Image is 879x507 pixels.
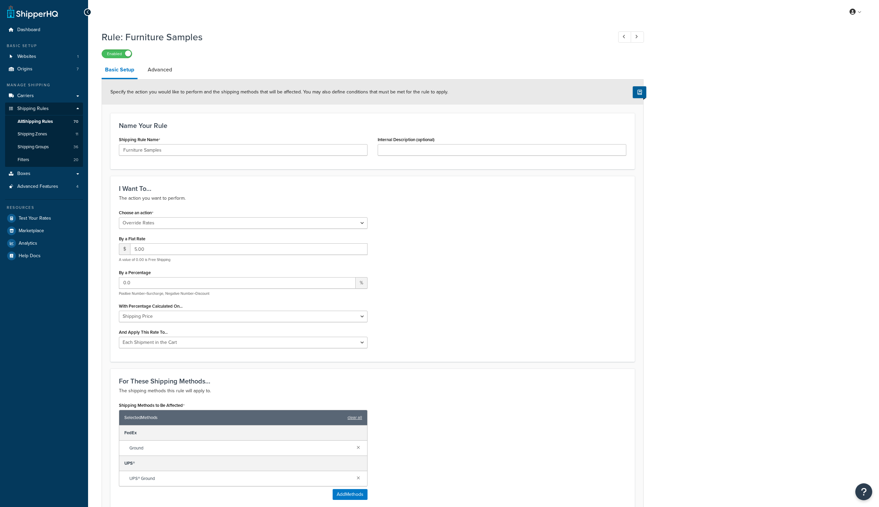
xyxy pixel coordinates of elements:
a: Dashboard [5,24,83,36]
span: Marketplace [19,228,44,234]
li: Shipping Groups [5,141,83,153]
a: Next Record [631,31,644,43]
span: Filters [18,157,29,163]
label: By a Flat Rate [119,236,145,241]
p: The action you want to perform. [119,194,626,202]
span: UPS® Ground [129,474,351,483]
label: Enabled [102,50,132,58]
li: Filters [5,154,83,166]
button: Show Help Docs [633,86,646,98]
div: UPS® [119,456,367,471]
span: $ [119,243,130,255]
a: clear all [348,413,362,422]
span: Shipping Groups [18,144,49,150]
a: Shipping Rules [5,103,83,115]
span: % [356,277,368,289]
a: Previous Record [618,31,631,43]
h3: I Want To... [119,185,626,192]
a: Boxes [5,168,83,180]
a: Origins7 [5,63,83,75]
a: Help Docs [5,250,83,262]
span: Boxes [17,171,30,177]
h1: Rule: Furniture Samples [102,30,606,44]
button: AddMethods [333,489,368,500]
label: Choose an action [119,210,153,216]
div: FedEx [119,425,367,441]
div: Basic Setup [5,43,83,49]
span: Shipping Rules [17,106,49,112]
li: Shipping Zones [5,128,83,140]
a: Advanced Features4 [5,180,83,193]
span: All Shipping Rules [18,119,53,125]
button: Open Resource Center [855,483,872,500]
a: Shipping Zones11 [5,128,83,140]
span: Carriers [17,93,34,99]
span: Origins [17,66,33,72]
label: And Apply This Rate To... [119,330,168,335]
span: 20 [74,157,78,163]
a: AllShipping Rules70 [5,115,83,128]
li: Shipping Rules [5,103,83,167]
li: Advanced Features [5,180,83,193]
span: 7 [77,66,79,72]
span: Specify the action you would like to perform and the shipping methods that will be affected. You ... [110,88,448,95]
label: Shipping Rule Name [119,137,160,142]
span: 70 [74,119,78,125]
label: By a Percentage [119,270,151,275]
span: 1 [77,54,79,60]
label: Shipping Methods to Be Affected [119,403,185,408]
span: Websites [17,54,36,60]
a: Shipping Groups36 [5,141,83,153]
a: Filters20 [5,154,83,166]
span: Shipping Zones [18,131,47,137]
span: Help Docs [19,253,41,259]
p: The shipping methods this rule will apply to. [119,387,626,395]
h3: Name Your Rule [119,122,626,129]
a: Basic Setup [102,62,138,79]
li: Websites [5,50,83,63]
div: Manage Shipping [5,82,83,88]
span: Dashboard [17,27,40,33]
label: With Percentage Calculated On... [119,304,183,309]
p: A value of 0.00 is Free Shipping [119,257,368,262]
a: Analytics [5,237,83,249]
p: Positive Number=Surcharge, Negative Number=Discount [119,291,368,296]
span: Ground [129,443,351,453]
h3: For These Shipping Methods... [119,377,626,385]
a: Carriers [5,90,83,102]
span: Test Your Rates [19,216,51,221]
span: 4 [76,184,79,190]
a: Test Your Rates [5,212,83,224]
a: Marketplace [5,225,83,237]
li: Origins [5,63,83,75]
span: Selected Methods [124,413,344,422]
div: Resources [5,205,83,211]
span: 36 [74,144,78,150]
span: Analytics [19,241,37,246]
span: Advanced Features [17,184,58,190]
a: Advanced [144,62,175,78]
a: Websites1 [5,50,83,63]
label: Internal Description (optional) [378,137,435,142]
span: 11 [76,131,78,137]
